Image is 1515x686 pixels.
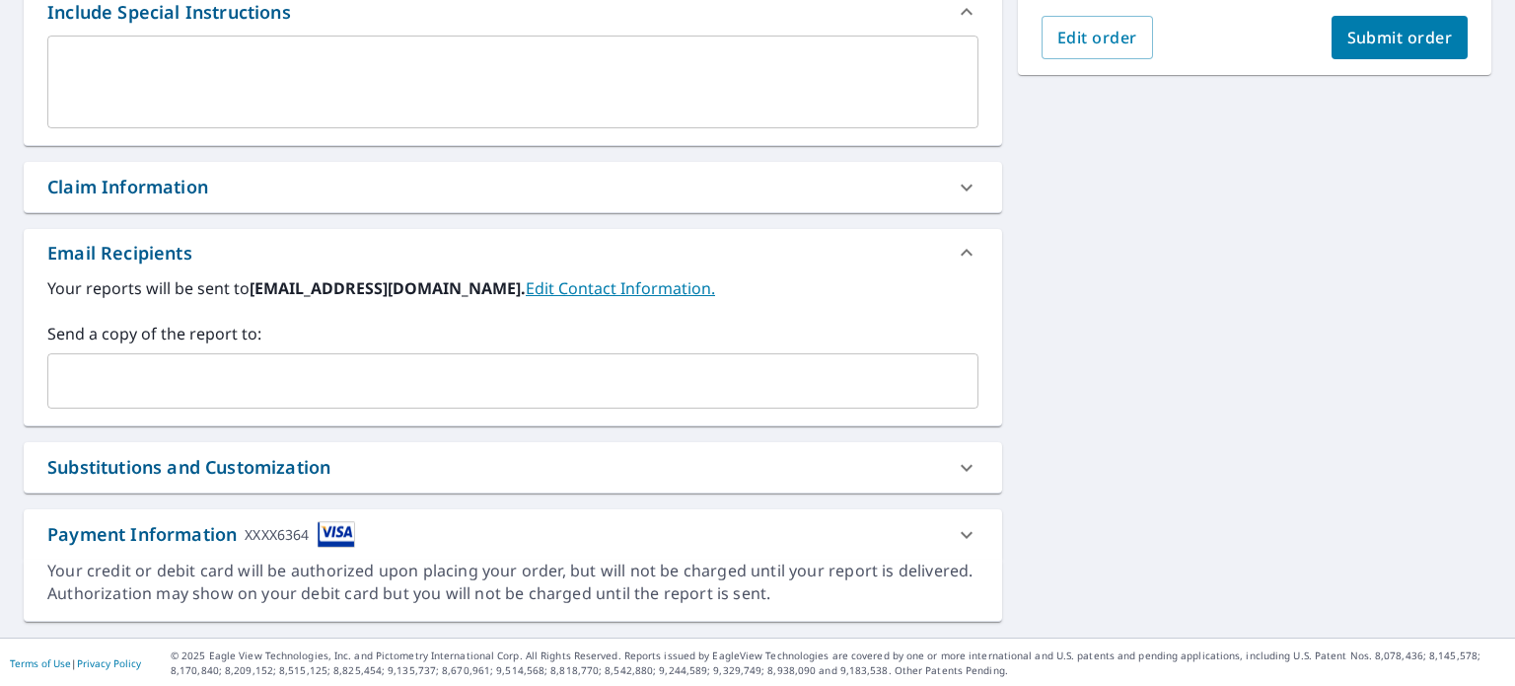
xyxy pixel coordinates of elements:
[250,277,526,299] b: [EMAIL_ADDRESS][DOMAIN_NAME].
[245,521,309,548] div: XXXX6364
[47,174,208,200] div: Claim Information
[24,162,1002,212] div: Claim Information
[318,521,355,548] img: cardImage
[24,229,1002,276] div: Email Recipients
[24,509,1002,560] div: Payment InformationXXXX6364cardImage
[47,240,192,267] div: Email Recipients
[24,442,1002,493] div: Substitutions and Customization
[1042,16,1153,59] button: Edit order
[47,454,330,481] div: Substitutions and Customization
[47,560,978,605] div: Your credit or debit card will be authorized upon placing your order, but will not be charged unt...
[47,322,978,345] label: Send a copy of the report to:
[171,648,1505,678] p: © 2025 Eagle View Technologies, Inc. and Pictometry International Corp. All Rights Reserved. Repo...
[77,656,141,670] a: Privacy Policy
[10,656,71,670] a: Terms of Use
[10,657,141,669] p: |
[1057,27,1137,48] span: Edit order
[526,277,715,299] a: EditContactInfo
[1332,16,1469,59] button: Submit order
[47,521,355,548] div: Payment Information
[47,276,978,300] label: Your reports will be sent to
[1347,27,1453,48] span: Submit order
